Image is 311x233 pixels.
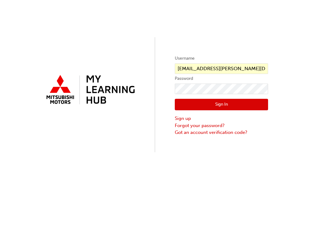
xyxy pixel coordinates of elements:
img: mmal [43,72,136,108]
input: Username [175,63,268,74]
button: Sign In [175,99,268,111]
a: Got an account verification code? [175,129,268,136]
a: Forgot your password? [175,122,268,129]
label: Password [175,75,268,82]
label: Username [175,55,268,62]
a: Sign up [175,115,268,122]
